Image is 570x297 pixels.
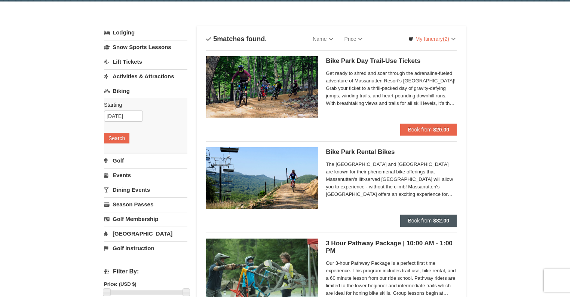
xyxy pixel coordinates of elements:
[326,57,457,65] h5: Bike Park Day Trail-Use Tickets
[104,168,187,182] a: Events
[326,161,457,198] span: The [GEOGRAPHIC_DATA] and [GEOGRAPHIC_DATA] are known for their phenomenal bike offerings that Ma...
[104,227,187,240] a: [GEOGRAPHIC_DATA]
[104,101,182,109] label: Starting
[104,281,137,287] strong: Price: (USD $)
[408,127,432,133] span: Book from
[104,154,187,167] a: Golf
[433,218,449,224] strong: $82.00
[326,240,457,255] h5: 3 Hour Pathway Package | 10:00 AM - 1:00 PM
[104,84,187,98] a: Biking
[206,147,318,209] img: 6619923-15-103d8a09.jpg
[104,212,187,226] a: Golf Membership
[307,31,338,46] a: Name
[104,133,129,143] button: Search
[326,70,457,107] span: Get ready to shred and soar through the adrenaline-fueled adventure of Massanutten Resort's [GEOG...
[104,197,187,211] a: Season Passes
[326,148,457,156] h5: Bike Park Rental Bikes
[339,31,368,46] a: Price
[404,33,460,45] a: My Itinerary(2)
[104,69,187,83] a: Activities & Attractions
[400,215,457,227] button: Book from $82.00
[400,124,457,136] button: Book from $20.00
[104,268,187,275] h4: Filter By:
[104,40,187,54] a: Snow Sports Lessons
[326,260,457,297] span: Our 3-hour Pathway Package is a perfect first time experience. This program includes trail-use, b...
[104,183,187,197] a: Dining Events
[408,218,432,224] span: Book from
[443,36,449,42] span: (2)
[104,26,187,39] a: Lodging
[433,127,449,133] strong: $20.00
[206,35,267,43] h4: matches found.
[206,56,318,118] img: 6619923-14-67e0640e.jpg
[104,241,187,255] a: Golf Instruction
[213,35,217,43] span: 5
[104,55,187,69] a: Lift Tickets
